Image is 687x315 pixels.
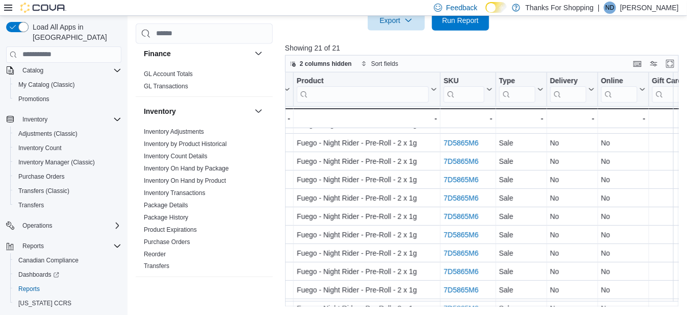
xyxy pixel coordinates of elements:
span: Operations [22,222,53,230]
div: No [550,174,595,186]
a: Inventory Manager (Classic) [14,156,99,168]
div: Type [499,76,535,102]
div: Finance [136,68,273,96]
span: Reports [14,283,121,295]
span: Catalog [22,66,43,75]
div: Fuego - Night Rider - Pre-Roll - 2 x 1g [297,229,437,241]
a: Adjustments (Classic) [14,128,82,140]
p: Showing 21 of 21 [285,43,683,53]
button: Enter fullscreen [664,58,676,70]
span: Feedback [446,3,477,13]
span: Adjustments (Classic) [18,130,78,138]
div: No [601,192,646,204]
div: Fuego - Night Rider - Pre-Roll - 2 x 1g [297,210,437,223]
button: Operations [2,219,125,233]
a: 7D5865M6 [444,286,479,294]
a: Canadian Compliance [14,254,83,266]
span: Transfers (Classic) [14,185,121,197]
span: Dashboards [14,269,121,281]
span: Reports [22,242,44,250]
div: - [297,112,437,125]
div: Inventory [136,126,273,277]
span: 2 columns hidden [300,60,352,68]
div: - [601,112,645,125]
div: - [444,112,492,125]
span: My Catalog (Classic) [14,79,121,91]
button: Reports [18,240,48,252]
div: Sale [499,155,544,167]
button: Display options [648,58,660,70]
div: Fuego - Night Rider - Pre-Roll - 2 x 1g [297,192,437,204]
span: Promotions [18,95,49,103]
div: Type [499,76,535,86]
span: Transfers [144,262,169,271]
span: Purchase Orders [144,238,190,246]
div: Fuego - Night Rider - Pre-Roll - 2 x 1g [297,265,437,278]
div: No [601,137,646,149]
div: Pre-Roll [230,247,290,259]
span: Dashboards [18,271,59,279]
span: Inventory [18,113,121,126]
div: Pre-Roll [230,229,290,241]
div: Fuego - Night Rider - Pre-Roll - 2 x 1g [297,137,437,149]
a: Inventory Adjustments [144,128,204,135]
span: Canadian Compliance [18,256,79,264]
div: Fuego - Night Rider - Pre-Roll - 2 x 1g [297,284,437,296]
span: Inventory Adjustments [144,128,204,136]
span: Inventory On Hand by Package [144,164,229,173]
a: Dashboards [10,268,125,282]
div: Pre-Roll [230,284,290,296]
div: No [550,118,595,131]
span: Package History [144,213,188,222]
div: No [601,265,646,278]
span: Catalog [18,64,121,77]
span: Inventory Manager (Classic) [14,156,121,168]
button: SKU [444,76,492,102]
div: No [550,247,595,259]
button: Run Report [432,10,489,31]
h3: Finance [144,49,171,59]
button: Canadian Compliance [10,253,125,268]
div: No [550,155,595,167]
span: My Catalog (Classic) [18,81,75,89]
div: Sale [499,210,544,223]
p: Thanks For Shopping [525,2,594,14]
div: No [550,229,595,241]
a: Purchase Orders [144,238,190,246]
div: Online [601,76,637,86]
a: Inventory by Product Historical [144,140,227,148]
div: Pre-Roll [230,265,290,278]
div: Fuego - Night Rider - Pre-Roll - 2 x 1g [297,118,437,131]
div: Pre-Roll [230,302,290,314]
span: Inventory Count [18,144,62,152]
div: Nikki Dusyk [604,2,616,14]
div: No [601,229,646,241]
div: Sale [499,247,544,259]
div: No [550,302,595,314]
input: Dark Mode [486,2,507,13]
a: Dashboards [14,269,63,281]
span: GL Account Totals [144,70,193,78]
div: - [550,112,594,125]
div: Fuego - Night Rider - Pre-Roll - 2 x 1g [297,155,437,167]
div: Sale [499,265,544,278]
div: No [550,265,595,278]
button: [US_STATE] CCRS [10,296,125,310]
div: Sale [499,302,544,314]
a: Inventory Count [14,142,66,154]
button: Keyboard shortcuts [631,58,644,70]
div: Delivery [550,76,586,86]
div: Online [601,76,637,102]
button: Delivery [550,76,594,102]
a: Package Details [144,202,188,209]
div: Pre-Roll [230,118,290,131]
button: Online [601,76,645,102]
div: SKU URL [444,76,484,102]
span: Reports [18,240,121,252]
button: Inventory [144,106,250,116]
div: No [550,210,595,223]
p: | [598,2,600,14]
span: Inventory Manager (Classic) [18,158,95,166]
div: - [230,112,290,125]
